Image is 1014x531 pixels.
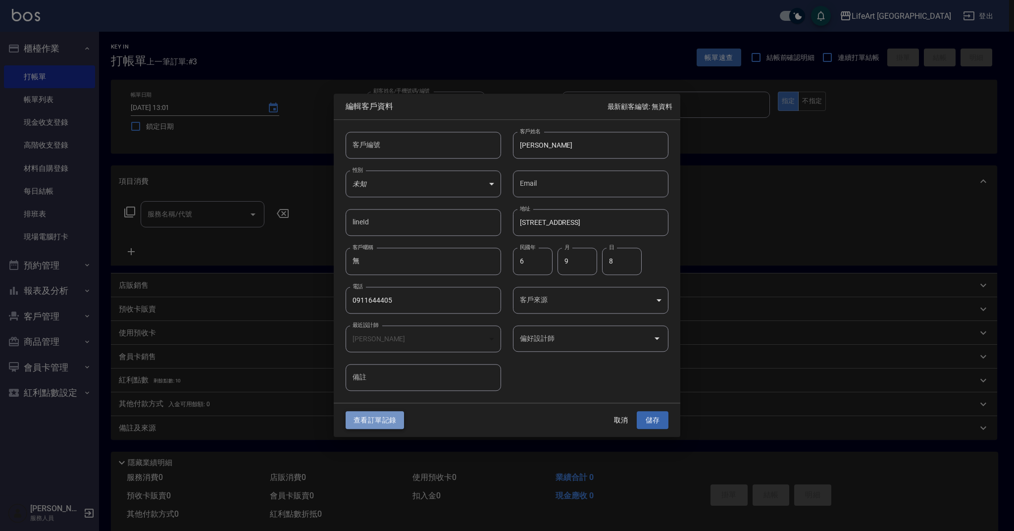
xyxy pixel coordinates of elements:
[608,102,672,112] p: 最新顧客編號: 無資料
[564,244,569,251] label: 月
[346,411,404,429] button: 查看訂單記錄
[520,127,541,135] label: 客戶姓名
[605,411,637,429] button: 取消
[520,205,530,212] label: 地址
[346,102,608,111] span: 編輯客戶資料
[346,325,501,352] div: [PERSON_NAME]
[353,166,363,173] label: 性別
[353,244,373,251] label: 客戶暱稱
[353,321,378,328] label: 最近設計師
[637,411,668,429] button: 儲存
[353,282,363,290] label: 電話
[649,331,665,347] button: Open
[520,244,535,251] label: 民國年
[353,180,366,188] em: 未知
[609,244,614,251] label: 日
